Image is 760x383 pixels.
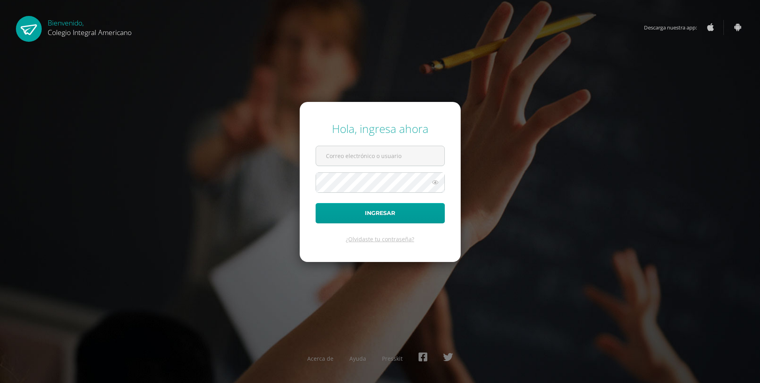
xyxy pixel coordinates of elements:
a: Ayuda [349,355,366,362]
span: Descarga nuestra app: [644,20,705,35]
a: ¿Olvidaste tu contraseña? [346,235,414,243]
span: Colegio Integral Americano [48,27,132,37]
div: Bienvenido, [48,16,132,37]
button: Ingresar [316,203,445,223]
a: Acerca de [307,355,333,362]
input: Correo electrónico o usuario [316,146,444,166]
div: Hola, ingresa ahora [316,121,445,136]
a: Presskit [382,355,403,362]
